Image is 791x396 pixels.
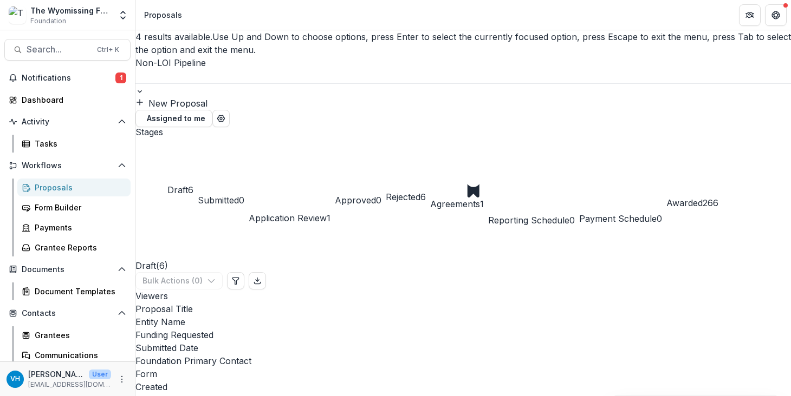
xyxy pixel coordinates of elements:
div: The Wyomissing Foundation [30,5,111,16]
span: Documents [22,265,113,274]
div: Proposal Title [135,302,791,315]
div: Proposals [35,182,122,193]
div: Foundation Primary Contact [135,354,791,367]
span: Draft [167,184,188,195]
button: Awarded266 [666,127,718,227]
span: Stages [135,127,163,137]
div: Funding Requested [135,328,791,341]
div: Submitted Date [135,341,791,354]
button: Bulk Actions (0) [135,272,223,289]
button: Approved0 [335,127,381,227]
span: Search... [27,44,90,55]
a: Form Builder [17,199,131,216]
span: Approved [335,195,376,206]
nav: breadcrumb [140,7,186,23]
button: Assigned to me [135,110,212,127]
button: Submitted0 [198,127,244,227]
div: Form [135,367,791,380]
div: Valeri Harteg [10,375,20,382]
span: 4 results available. [135,31,212,42]
div: Entity Name [135,315,791,328]
button: Reporting Schedule0 [488,127,575,227]
span: Submitted [198,195,239,206]
img: The Wyomissing Foundation [9,6,26,24]
a: Grantee Reports [17,239,131,256]
button: Draft6 [167,127,193,227]
div: Grantees [35,329,122,341]
button: Open Documents [4,261,131,278]
span: 0 [657,213,662,224]
div: Created [135,380,791,393]
button: More [115,373,128,386]
div: Document Templates [35,286,122,297]
button: Application Review1 [249,127,330,227]
div: Viewers [135,289,791,302]
a: Communications [17,346,131,364]
div: Tasks [35,138,122,149]
span: 266 [703,197,718,208]
div: Ctrl + K [95,44,121,56]
p: [EMAIL_ADDRESS][DOMAIN_NAME] [28,380,111,390]
a: Dashboard [4,91,131,109]
span: Contacts [22,309,113,318]
a: Grantees [17,326,131,344]
div: Grantee Reports [35,242,122,253]
button: Get Help [765,4,787,26]
button: New Proposal [135,97,208,110]
h2: Draft ( 6 ) [135,227,168,272]
span: Workflows [22,161,113,170]
p: User [89,369,111,379]
span: 1 [115,72,126,83]
span: 6 [420,192,426,202]
button: Open Workflows [4,157,131,174]
div: Payments [35,222,122,233]
button: Partners [739,4,761,26]
div: Dashboard [22,94,122,105]
p: [PERSON_NAME] [28,368,85,380]
button: Open Activity [4,113,131,130]
span: Foundation [30,16,66,26]
span: 0 [376,195,381,206]
span: Awarded [666,197,703,208]
span: Notifications [22,74,115,83]
span: Application Review [249,213,327,223]
span: Agreements [430,199,480,209]
button: Open table manager [212,110,230,127]
span: 1 [480,199,484,209]
button: Rejected6 [386,127,426,227]
button: Notifications1 [4,69,131,87]
span: Payment Schedule [579,213,657,224]
button: Edit table settings [227,272,244,289]
button: Payment Schedule0 [579,127,662,227]
button: Open Contacts [4,305,131,322]
a: Payments [17,219,131,236]
a: Document Templates [17,282,131,300]
span: Reporting Schedule [488,215,569,226]
div: Form Builder [35,202,122,213]
a: Tasks [17,135,131,153]
button: Open entity switcher [115,4,131,26]
button: Search... [4,39,131,61]
a: Proposals [17,179,131,196]
span: 0 [239,195,244,206]
span: Activity [22,117,113,127]
span: Rejected [386,192,420,202]
button: Agreements1 [430,127,484,227]
div: Communications [35,349,122,361]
